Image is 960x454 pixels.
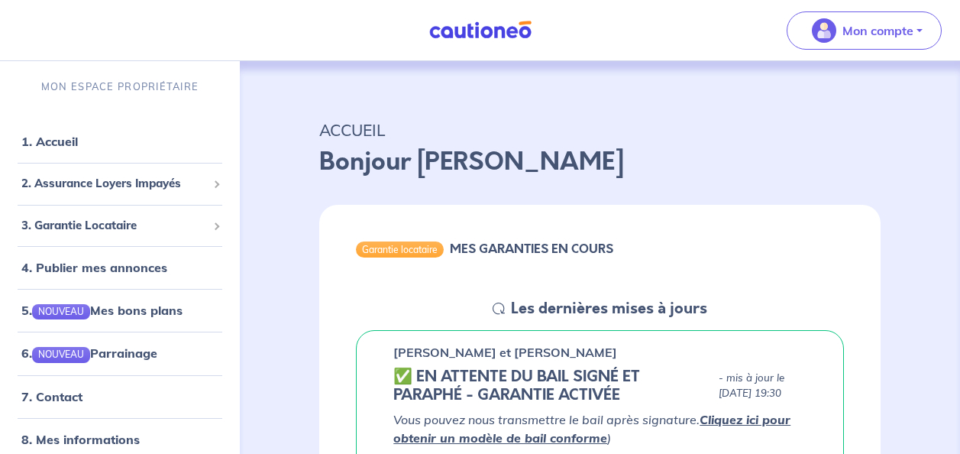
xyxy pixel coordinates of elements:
a: 1. Accueil [21,134,78,149]
h5: ✅️️️ EN ATTENTE DU BAIL SIGNÉ ET PARAPHÉ - GARANTIE ACTIVÉE [393,368,713,404]
a: 5.NOUVEAUMes bons plans [21,303,183,318]
a: 7. Contact [21,389,82,404]
div: 2. Assurance Loyers Impayés [6,169,234,199]
p: MON ESPACE PROPRIÉTAIRE [41,79,199,94]
div: 3. Garantie Locataire [6,211,234,241]
div: 6.NOUVEAUParrainage [6,338,234,368]
div: 4. Publier mes annonces [6,252,234,283]
button: illu_account_valid_menu.svgMon compte [787,11,942,50]
img: Cautioneo [423,21,538,40]
h5: Les dernières mises à jours [511,300,707,318]
h6: MES GARANTIES EN COURS [450,242,613,256]
div: Garantie locataire [356,242,444,257]
div: 5.NOUVEAUMes bons plans [6,295,234,326]
a: 6.NOUVEAUParrainage [21,345,157,361]
span: 2. Assurance Loyers Impayés [21,175,207,193]
em: Vous pouvez nous transmettre le bail après signature. ) [393,412,790,446]
div: 1. Accueil [6,126,234,157]
img: illu_account_valid_menu.svg [812,18,836,43]
div: 7. Contact [6,381,234,412]
p: - mis à jour le [DATE] 19:30 [719,371,806,401]
p: ACCUEIL [319,116,881,144]
a: 8. Mes informations [21,432,140,447]
div: state: CONTRACT-SIGNED, Context: IN-LANDLORD,IS-GL-CAUTION-IN-LANDLORD [393,368,806,404]
p: [PERSON_NAME] et [PERSON_NAME] [393,343,617,362]
p: Mon compte [842,21,913,40]
p: Bonjour [PERSON_NAME] [319,144,881,180]
a: Cliquez ici pour obtenir un modèle de bail conforme [393,412,790,446]
a: 4. Publier mes annonces [21,260,167,275]
span: 3. Garantie Locataire [21,217,207,235]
